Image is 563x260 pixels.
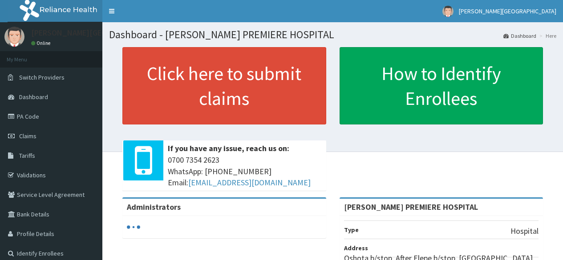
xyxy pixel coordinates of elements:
[168,154,322,188] span: 0700 7354 2623 WhatsApp: [PHONE_NUMBER] Email:
[19,152,35,160] span: Tariffs
[19,93,48,101] span: Dashboard
[344,244,368,252] b: Address
[31,40,53,46] a: Online
[19,73,65,81] span: Switch Providers
[537,32,556,40] li: Here
[340,47,543,124] a: How to Identify Enrollees
[442,6,454,17] img: User Image
[127,220,140,234] svg: audio-loading
[19,132,36,140] span: Claims
[188,177,311,188] a: [EMAIL_ADDRESS][DOMAIN_NAME]
[4,27,24,47] img: User Image
[122,47,326,124] a: Click here to submit claims
[31,29,163,37] p: [PERSON_NAME][GEOGRAPHIC_DATA]
[459,7,556,15] span: [PERSON_NAME][GEOGRAPHIC_DATA]
[168,143,289,153] b: If you have any issue, reach us on:
[510,225,539,237] p: Hospital
[127,202,181,212] b: Administrators
[344,202,478,212] strong: [PERSON_NAME] PREMIERE HOSPITAL
[344,226,359,234] b: Type
[503,32,536,40] a: Dashboard
[109,29,556,40] h1: Dashboard - [PERSON_NAME] PREMIERE HOSPITAL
